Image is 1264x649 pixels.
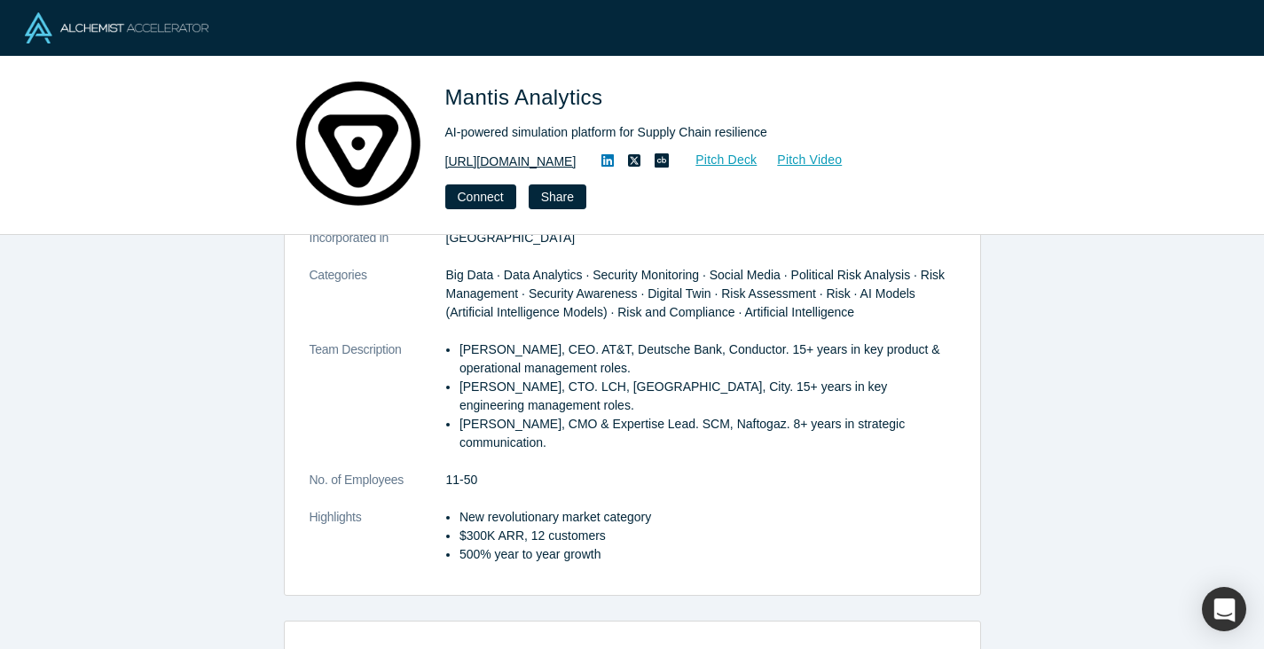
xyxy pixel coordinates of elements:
[459,545,955,564] li: 500% year to year growth
[445,184,516,209] button: Connect
[459,378,955,415] li: [PERSON_NAME], CTO. LCH, [GEOGRAPHIC_DATA], City. 15+ years in key engineering management roles.
[758,150,843,170] a: Pitch Video
[25,12,208,43] img: Alchemist Logo
[459,527,955,545] li: $300K ARR, 12 customers
[296,82,420,206] img: Mantis Analytics's Logo
[459,340,955,378] li: [PERSON_NAME], CEO. AT&T, Deutsche Bank, Conductor. 15+ years in key product & operational manage...
[445,152,577,171] a: [URL][DOMAIN_NAME]
[445,123,942,142] div: AI-powered simulation platform for Supply Chain resilience
[459,508,955,527] li: New revolutionary market category
[529,184,586,209] button: Share
[310,229,446,266] dt: Incorporated in
[459,415,955,452] li: [PERSON_NAME], CMO & Expertise Lead. SCM, Naftogaz. 8+ years in strategic communication.
[310,471,446,508] dt: No. of Employees
[310,508,446,583] dt: Highlights
[310,340,446,471] dt: Team Description
[446,471,955,489] dd: 11-50
[310,266,446,340] dt: Categories
[445,85,609,109] span: Mantis Analytics
[676,150,758,170] a: Pitch Deck
[446,268,946,319] span: Big Data · Data Analytics · Security Monitoring · Social Media · Political Risk Analysis · Risk M...
[446,229,955,247] dd: [GEOGRAPHIC_DATA]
